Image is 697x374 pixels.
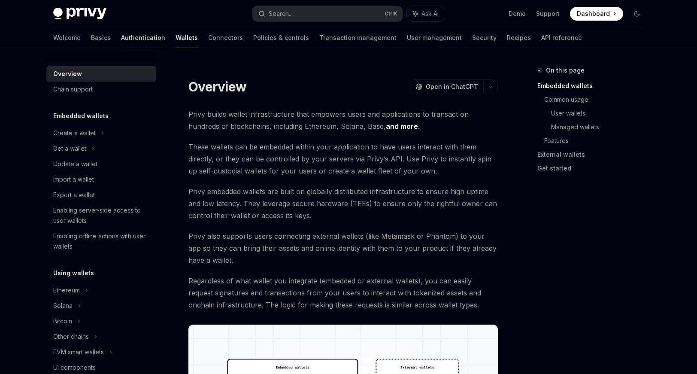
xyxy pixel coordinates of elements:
h5: Embedded wallets [53,111,109,121]
a: API reference [541,27,582,48]
button: Search...CtrlK [252,6,403,21]
a: Basics [91,27,111,48]
h5: Using wallets [53,268,94,278]
span: Privy also supports users connecting external wallets (like Metamask or Phantom) to your app so t... [188,230,498,266]
div: Solana [53,301,73,311]
div: Get a wallet [53,143,86,154]
div: Create a wallet [53,128,96,138]
div: Export a wallet [53,190,95,200]
a: User management [407,27,462,48]
button: Ask AI [407,6,445,21]
div: Enabling offline actions with user wallets [53,231,151,252]
div: Other chains [53,331,89,342]
a: Managed wallets [551,120,651,134]
div: Update a wallet [53,159,97,169]
div: Chain support [53,84,93,94]
div: Bitcoin [53,316,72,326]
span: Privy builds wallet infrastructure that empowers users and applications to transact on hundreds o... [188,108,498,132]
a: Transaction management [319,27,397,48]
a: Overview [46,66,156,82]
a: Import a wallet [46,172,156,187]
a: Connectors [208,27,243,48]
div: Ethereum [53,285,80,295]
a: External wallets [537,148,651,161]
span: Open in ChatGPT [426,82,478,91]
a: Embedded wallets [537,79,651,93]
span: On this page [546,65,585,76]
button: Toggle dark mode [630,7,644,21]
div: UI components [53,362,96,373]
a: Support [536,9,560,18]
div: Overview [53,69,82,79]
div: Search... [269,9,293,19]
a: Common usage [544,93,651,106]
a: User wallets [551,106,651,120]
a: Wallets [176,27,198,48]
a: Features [544,134,651,148]
a: Dashboard [570,7,623,21]
button: Open in ChatGPT [410,79,483,94]
img: dark logo [53,8,106,20]
a: Welcome [53,27,81,48]
a: Recipes [507,27,531,48]
a: Enabling server-side access to user wallets [46,203,156,228]
h1: Overview [188,79,246,94]
a: Get started [537,161,651,175]
span: Regardless of what wallet you integrate (embedded or external wallets), you can easily request si... [188,275,498,311]
span: Privy embedded wallets are built on globally distributed infrastructure to ensure high uptime and... [188,185,498,222]
div: Enabling server-side access to user wallets [53,205,151,226]
a: Enabling offline actions with user wallets [46,228,156,254]
a: Export a wallet [46,187,156,203]
a: Authentication [121,27,165,48]
div: EVM smart wallets [53,347,104,357]
div: Import a wallet [53,174,94,185]
a: and more [386,122,418,131]
span: Ctrl K [385,10,397,17]
a: Update a wallet [46,156,156,172]
a: Chain support [46,82,156,97]
a: Demo [509,9,526,18]
a: Policies & controls [253,27,309,48]
span: These wallets can be embedded within your application to have users interact with them directly, ... [188,141,498,177]
a: Security [472,27,497,48]
span: Dashboard [577,9,610,18]
span: Ask AI [421,9,439,18]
